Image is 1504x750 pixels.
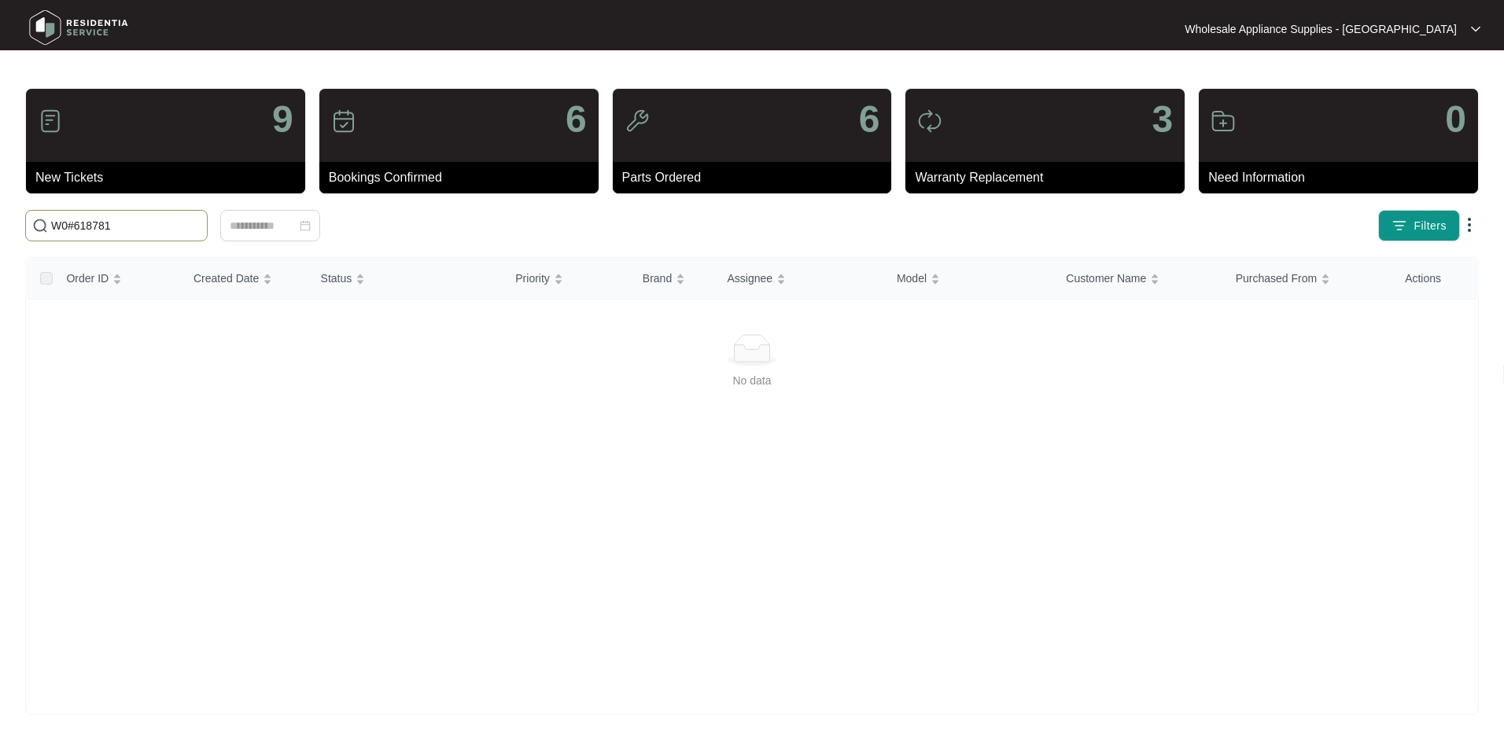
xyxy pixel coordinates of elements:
[1378,210,1460,241] button: filter iconFilters
[859,101,880,138] p: 6
[66,270,109,287] span: Order ID
[1053,258,1222,300] th: Customer Name
[38,108,63,134] img: icon
[630,258,715,300] th: Brand
[897,270,927,287] span: Model
[1471,25,1480,33] img: dropdown arrow
[53,258,181,300] th: Order ID
[321,270,352,287] span: Status
[1152,101,1173,138] p: 3
[1414,218,1447,234] span: Filters
[46,372,1458,389] div: No data
[1208,168,1478,187] p: Need Information
[884,258,1053,300] th: Model
[566,101,587,138] p: 6
[503,258,630,300] th: Priority
[715,258,884,300] th: Assignee
[272,101,293,138] p: 9
[51,217,201,234] input: Search by Order Id, Assignee Name, Customer Name, Brand and Model
[35,168,305,187] p: New Tickets
[194,270,259,287] span: Created Date
[24,4,134,51] img: residentia service logo
[32,218,48,233] img: search-icon
[1185,21,1457,37] p: Wholesale Appliance Supplies - [GEOGRAPHIC_DATA]
[1392,258,1477,300] th: Actions
[915,168,1185,187] p: Warranty Replacement
[643,270,672,287] span: Brand
[1392,218,1407,233] img: filter icon
[1460,215,1479,234] img: dropdown arrow
[1236,270,1317,287] span: Purchased From
[622,168,892,187] p: Parts Ordered
[917,108,942,134] img: icon
[329,168,599,187] p: Bookings Confirmed
[308,258,503,300] th: Status
[728,270,773,287] span: Assignee
[1211,108,1236,134] img: icon
[625,108,650,134] img: icon
[331,108,356,134] img: icon
[515,270,550,287] span: Priority
[1066,270,1146,287] span: Customer Name
[181,258,308,300] th: Created Date
[1445,101,1466,138] p: 0
[1223,258,1392,300] th: Purchased From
